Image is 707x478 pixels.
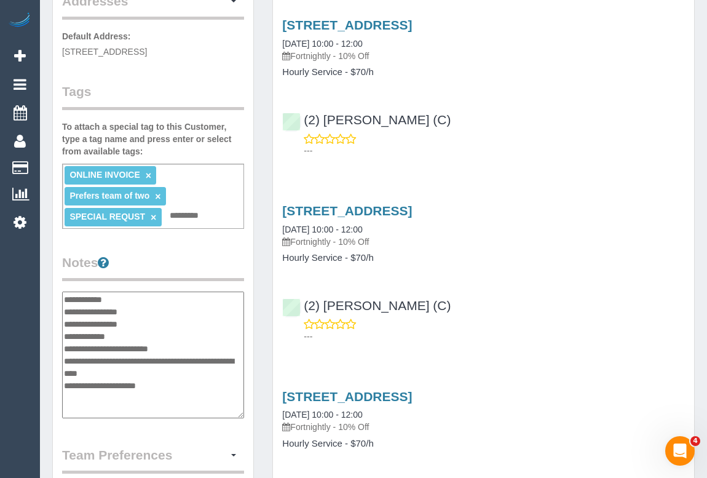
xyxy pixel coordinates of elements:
p: Fortnightly - 10% Off [282,421,685,433]
h4: Hourly Service - $70/h [282,67,685,78]
img: Automaid Logo [7,12,32,30]
a: [DATE] 10:00 - 12:00 [282,225,362,234]
h4: Hourly Service - $70/h [282,253,685,263]
a: × [155,191,160,202]
label: Default Address: [62,30,131,42]
span: ONLINE INVOICE [69,170,140,180]
p: --- [304,330,685,343]
p: --- [304,145,685,157]
p: Fortnightly - 10% Off [282,236,685,248]
legend: Tags [62,82,244,110]
legend: Team Preferences [62,446,244,474]
span: Prefers team of two [69,191,149,201]
iframe: Intercom live chat [665,436,695,466]
a: [STREET_ADDRESS] [282,204,412,218]
span: SPECIAL REQUST [69,212,145,221]
a: × [151,212,156,223]
a: [DATE] 10:00 - 12:00 [282,39,362,49]
legend: Notes [62,253,244,281]
p: Fortnightly - 10% Off [282,50,685,62]
span: 4 [690,436,700,446]
a: (2) [PERSON_NAME] (C) [282,298,451,313]
h4: Hourly Service - $70/h [282,439,685,449]
a: [DATE] 10:00 - 12:00 [282,410,362,420]
a: [STREET_ADDRESS] [282,18,412,32]
a: [STREET_ADDRESS] [282,389,412,404]
span: [STREET_ADDRESS] [62,47,147,57]
a: (2) [PERSON_NAME] (C) [282,113,451,127]
a: × [146,170,151,181]
label: To attach a special tag to this Customer, type a tag name and press enter or select from availabl... [62,121,244,157]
